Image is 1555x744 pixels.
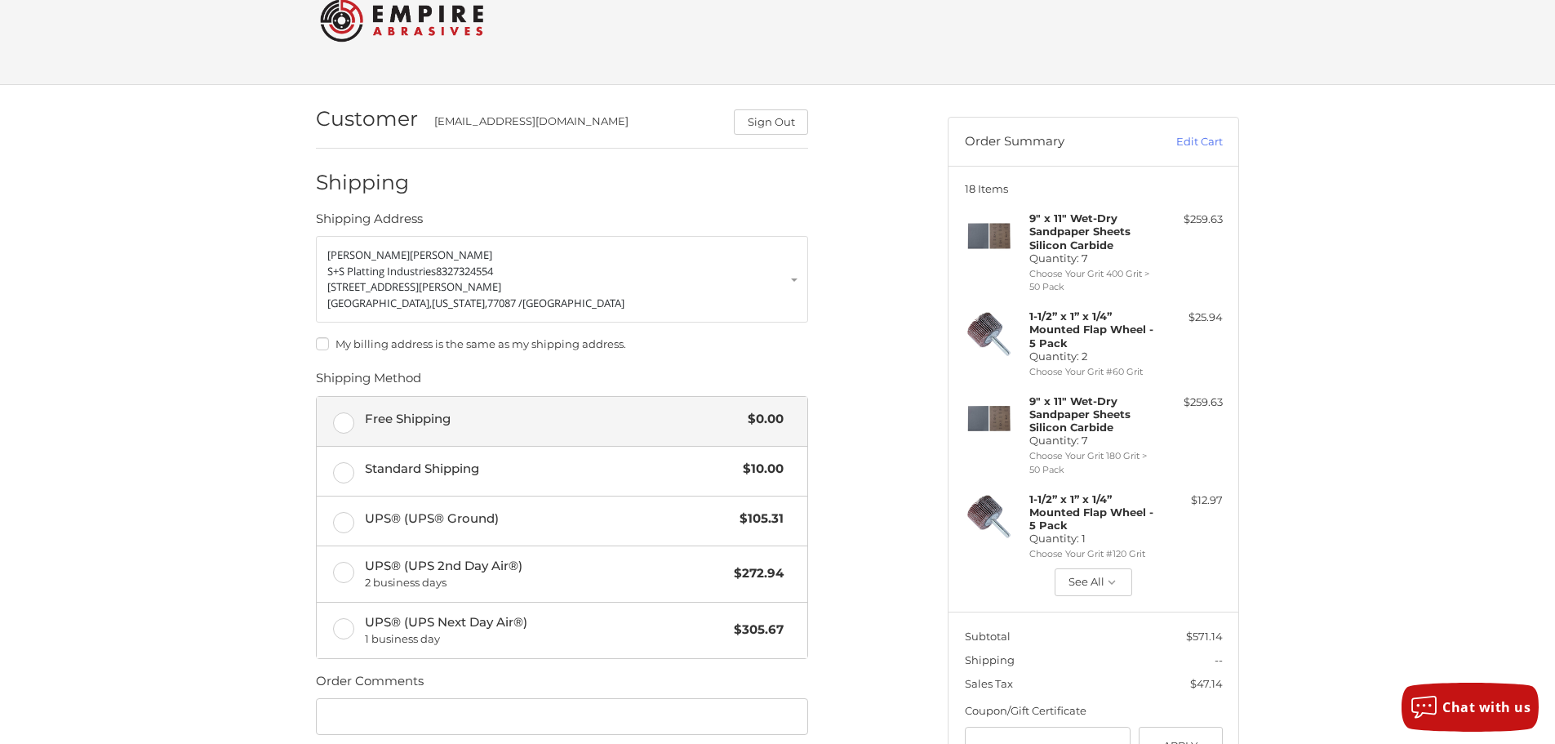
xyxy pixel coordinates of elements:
span: $571.14 [1186,630,1223,643]
legend: Order Comments [316,672,424,698]
h2: Customer [316,106,418,131]
span: $10.00 [735,460,784,479]
span: Sales Tax [965,677,1013,690]
h2: Shipping [316,170,411,195]
span: [GEOGRAPHIC_DATA] [522,296,624,310]
li: Choose Your Grit 180 Grit > 50 Pack [1029,449,1154,476]
span: 2 business days [365,575,726,591]
span: [US_STATE], [432,296,487,310]
span: UPS® (UPS Next Day Air®) [365,613,726,648]
span: 1 business day [365,631,726,648]
span: UPS® (UPS® Ground) [365,510,732,528]
h4: Quantity: 2 [1029,310,1154,363]
span: 77087 / [487,296,522,310]
li: Choose Your Grit #60 Grit [1029,365,1154,379]
a: Enter or select a different address [316,236,808,323]
div: $259.63 [1158,394,1223,411]
div: [EMAIL_ADDRESS][DOMAIN_NAME] [434,114,718,135]
li: Choose Your Grit 400 Grit > 50 Pack [1029,267,1154,294]
h4: Quantity: 7 [1029,394,1154,448]
button: Sign Out [734,109,808,135]
span: Shipping [965,653,1015,666]
span: 8327324554 [436,264,493,278]
span: [GEOGRAPHIC_DATA], [327,296,432,310]
span: [PERSON_NAME] [327,247,410,262]
strong: 9" x 11" Wet-Dry Sandpaper Sheets Silicon Carbide [1029,212,1131,252]
span: $272.94 [726,564,784,583]
h3: Order Summary [965,134,1140,150]
span: Chat with us [1442,698,1531,716]
span: [PERSON_NAME] [410,247,492,262]
span: S+S Platting Industries [327,264,436,278]
span: UPS® (UPS 2nd Day Air®) [365,557,726,591]
span: $305.67 [726,621,784,639]
span: Free Shipping [365,410,740,429]
strong: 1-1/2” x 1” x 1/4” Mounted Flap Wheel - 5 Pack [1029,310,1153,350]
div: $12.97 [1158,492,1223,509]
div: $259.63 [1158,212,1223,228]
label: My billing address is the same as my shipping address. [316,337,808,350]
span: $105.31 [731,510,784,528]
strong: 9" x 11" Wet-Dry Sandpaper Sheets Silicon Carbide [1029,394,1131,434]
legend: Shipping Method [316,369,421,395]
strong: 1-1/2” x 1” x 1/4” Mounted Flap Wheel - 5 Pack [1029,492,1153,532]
span: -- [1215,653,1223,666]
legend: Shipping Address [316,210,423,236]
h3: 18 Items [965,182,1223,195]
span: $47.14 [1190,677,1223,690]
span: [STREET_ADDRESS][PERSON_NAME] [327,279,501,294]
h4: Quantity: 7 [1029,212,1154,265]
button: See All [1055,568,1132,596]
a: Edit Cart [1140,134,1223,150]
span: $0.00 [740,410,784,429]
li: Choose Your Grit #120 Grit [1029,547,1154,561]
div: Coupon/Gift Certificate [965,703,1223,719]
h4: Quantity: 1 [1029,492,1154,546]
span: Subtotal [965,630,1011,643]
div: $25.94 [1158,310,1223,326]
span: Standard Shipping [365,460,735,479]
button: Chat with us [1402,683,1539,732]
